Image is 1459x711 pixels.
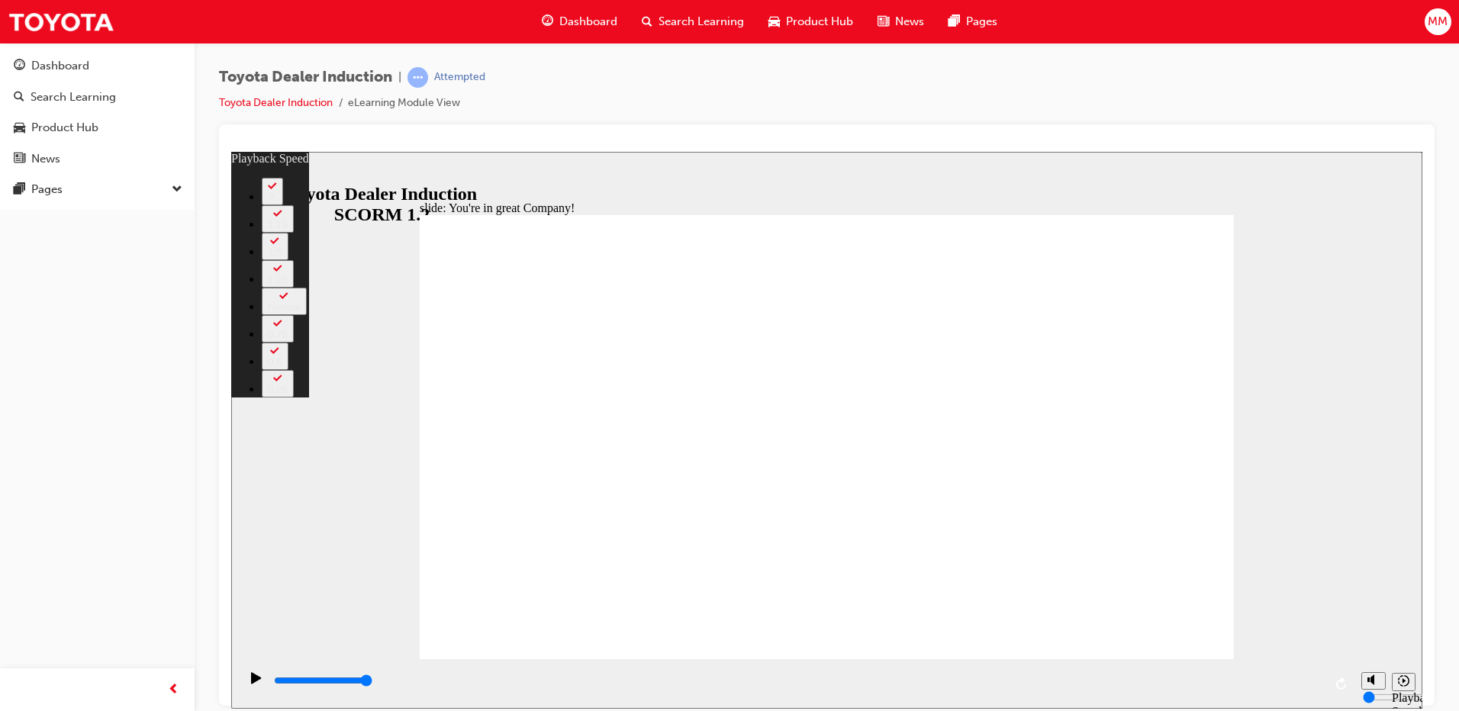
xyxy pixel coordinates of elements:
[31,57,89,75] div: Dashboard
[43,523,141,535] input: slide progress
[37,40,46,51] div: 2
[14,153,25,166] span: news-icon
[1428,13,1448,31] span: MM
[936,6,1010,37] a: pages-iconPages
[8,507,1122,557] div: playback controls
[434,70,485,85] div: Attempted
[630,6,756,37] a: search-iconSearch Learning
[1161,539,1184,567] div: Playback Speed
[219,96,333,109] a: Toyota Dealer Induction
[6,175,188,204] button: Pages
[14,60,25,73] span: guage-icon
[530,6,630,37] a: guage-iconDashboard
[6,49,188,175] button: DashboardSearch LearningProduct HubNews
[1130,520,1155,538] button: Unmute (Ctrl+Alt+M)
[6,114,188,142] a: Product Hub
[1132,539,1230,552] input: volume
[559,13,617,31] span: Dashboard
[6,83,188,111] a: Search Learning
[8,5,114,39] img: Trak
[1100,521,1122,544] button: Replay (Ctrl+Alt+R)
[348,95,460,112] li: eLearning Module View
[786,13,853,31] span: Product Hub
[14,121,25,135] span: car-icon
[949,12,960,31] span: pages-icon
[642,12,652,31] span: search-icon
[31,26,52,53] button: 2
[6,145,188,173] a: News
[1425,8,1451,35] button: MM
[6,52,188,80] a: Dashboard
[407,67,428,88] span: learningRecordVerb_ATTEMPT-icon
[172,180,182,200] span: down-icon
[1161,521,1184,539] button: Playback speed
[895,13,924,31] span: News
[966,13,997,31] span: Pages
[31,88,116,106] div: Search Learning
[8,520,34,545] button: Play (Ctrl+Alt+P)
[878,12,889,31] span: news-icon
[865,6,936,37] a: news-iconNews
[14,91,24,105] span: search-icon
[542,12,553,31] span: guage-icon
[31,181,63,198] div: Pages
[1122,507,1184,557] div: misc controls
[31,150,60,168] div: News
[14,183,25,197] span: pages-icon
[219,69,392,86] span: Toyota Dealer Induction
[659,13,744,31] span: Search Learning
[398,69,401,86] span: |
[31,119,98,137] div: Product Hub
[768,12,780,31] span: car-icon
[168,680,179,700] span: prev-icon
[756,6,865,37] a: car-iconProduct Hub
